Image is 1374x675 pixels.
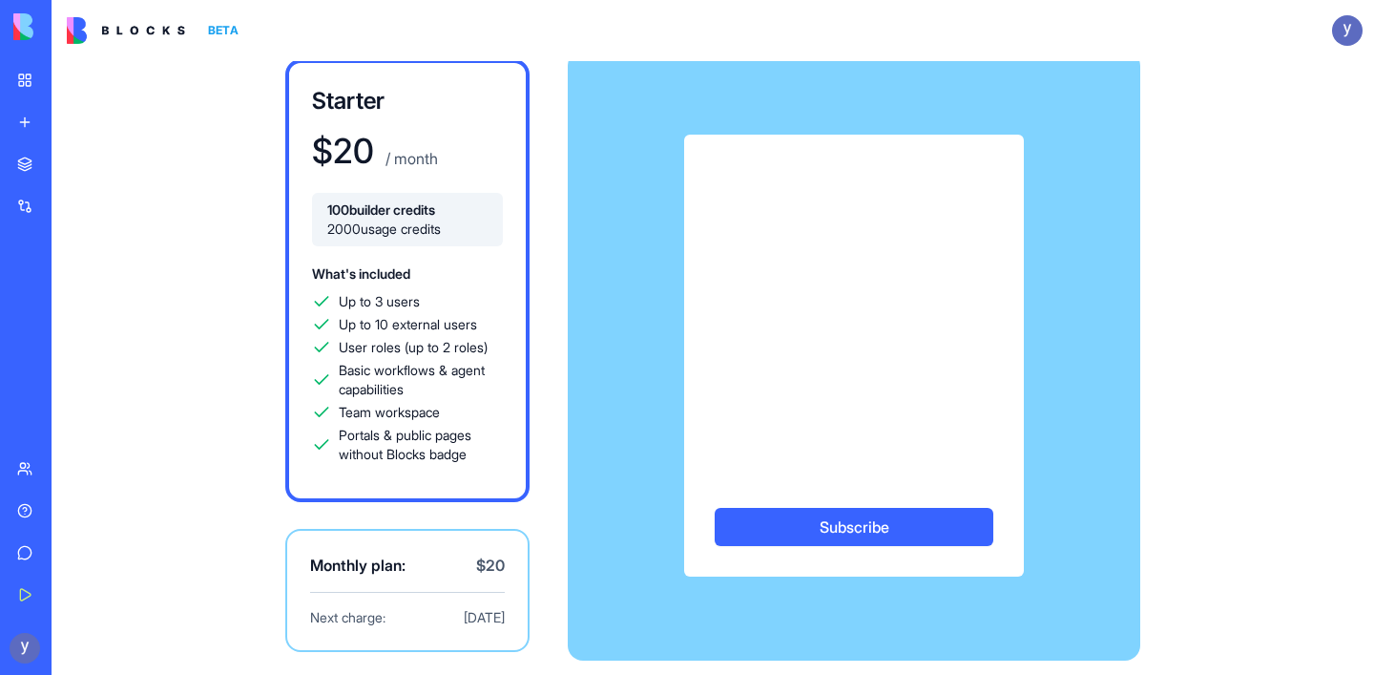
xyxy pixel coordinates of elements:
span: 2000 usage credits [327,220,488,239]
span: Team workspace [339,403,440,422]
span: Next charge: [310,608,385,627]
h3: Starter [312,86,503,116]
span: User roles (up to 2 roles) [339,338,488,357]
h1: $ 20 [312,132,374,170]
span: $ 20 [476,554,505,577]
div: BETA [200,17,246,44]
span: Monthly plan: [310,554,406,577]
span: Up to 10 external users [339,315,477,334]
img: logo [67,17,185,44]
img: ACg8ocK06Ad9GwiG7LOjJriDRj3qWLsBIRjBg8GtDwqKOd0AYR1uRg=s96-c [10,633,40,664]
span: Basic workflows & agent capabilities [339,361,503,399]
p: / month [382,147,438,170]
span: What's included [312,265,410,282]
span: Up to 3 users [339,292,420,311]
img: ACg8ocK06Ad9GwiG7LOjJriDRj3qWLsBIRjBg8GtDwqKOd0AYR1uRg=s96-c [1332,15,1363,46]
iframe: 安全支付输入框 [711,161,997,481]
a: BETA [67,17,246,44]
button: Subscribe [715,508,993,546]
span: 100 builder credits [327,200,488,220]
span: [DATE] [464,608,505,627]
span: Portals & public pages without Blocks badge [339,426,503,464]
img: logo [13,13,132,40]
